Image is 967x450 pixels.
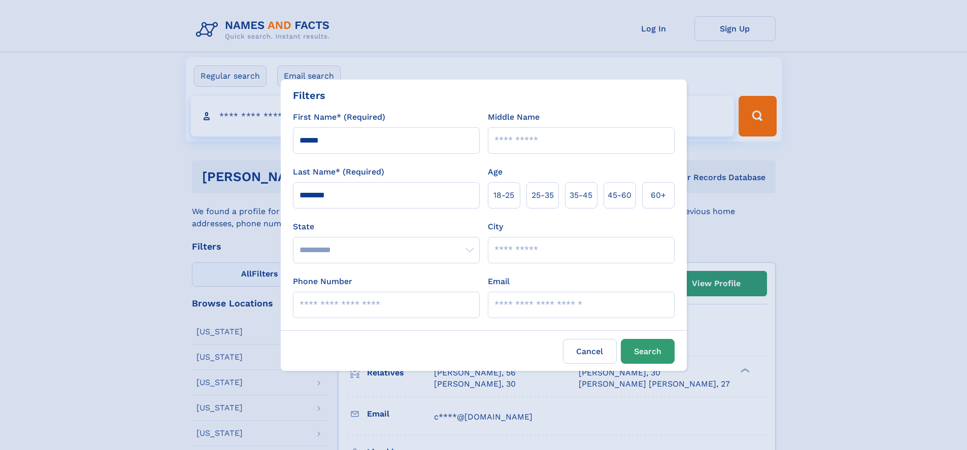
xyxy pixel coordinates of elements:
[651,189,666,201] span: 60+
[488,111,540,123] label: Middle Name
[293,111,385,123] label: First Name* (Required)
[293,88,325,103] div: Filters
[293,275,352,288] label: Phone Number
[293,166,384,178] label: Last Name* (Required)
[488,275,510,288] label: Email
[621,339,675,364] button: Search
[563,339,617,364] label: Cancel
[293,221,480,233] label: State
[608,189,631,201] span: 45‑60
[488,166,503,178] label: Age
[493,189,514,201] span: 18‑25
[488,221,503,233] label: City
[570,189,592,201] span: 35‑45
[531,189,554,201] span: 25‑35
